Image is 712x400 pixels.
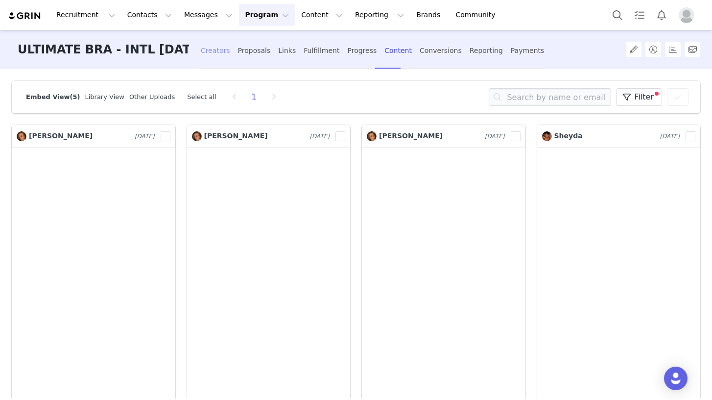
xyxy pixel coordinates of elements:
button: Content [295,4,349,26]
h3: ULTIMATE BRA - INTL [DATE] [18,30,189,70]
div: Content [384,38,412,64]
a: Community [450,4,506,26]
span: [PERSON_NAME] [204,132,268,140]
input: Search by name or email [489,88,611,106]
div: Proposals [238,38,271,64]
button: Recruitment [50,4,121,26]
button: Reporting [349,4,410,26]
div: Fulfillment [304,38,339,64]
button: Program [239,4,295,26]
div: Progress [347,38,377,64]
img: placeholder-profile.jpg [679,7,694,23]
span: Filter [634,91,654,103]
div: Conversions [420,38,462,64]
img: db815aa3-3001-4fad-a998-621e7f22d6cc.jpg [367,131,377,141]
div: Payments [511,38,545,64]
div: Embed View [24,92,80,102]
a: Tasks [629,4,650,26]
a: Select all [187,93,216,100]
span: [PERSON_NAME] [379,132,443,140]
img: db815aa3-3001-4fad-a998-621e7f22d6cc.jpg [17,131,26,141]
div: Links [278,38,296,64]
span: (5) [70,93,80,100]
button: Messages [178,4,238,26]
button: Filter [616,88,662,106]
span: [PERSON_NAME] [29,132,93,140]
div: Creators [201,38,230,64]
a: Other Uploads [129,93,175,100]
p: [DATE] [135,132,155,141]
p: [DATE] [309,132,330,141]
div: Reporting [470,38,503,64]
button: Profile [673,7,704,23]
img: 91270e39-462f-4eff-a77d-3c7f790c47e8.jpg [542,131,552,141]
div: Open Intercom Messenger [664,367,688,390]
a: Library View [85,93,124,100]
span: Sheyda [554,132,583,140]
p: [DATE] [485,132,505,141]
button: Notifications [651,4,672,26]
button: Search [607,4,628,26]
li: 1 [247,90,261,104]
img: db815aa3-3001-4fad-a998-621e7f22d6cc.jpg [192,131,202,141]
img: grin logo [8,11,42,21]
p: [DATE] [660,132,680,141]
button: Contacts [121,4,178,26]
a: Brands [410,4,449,26]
